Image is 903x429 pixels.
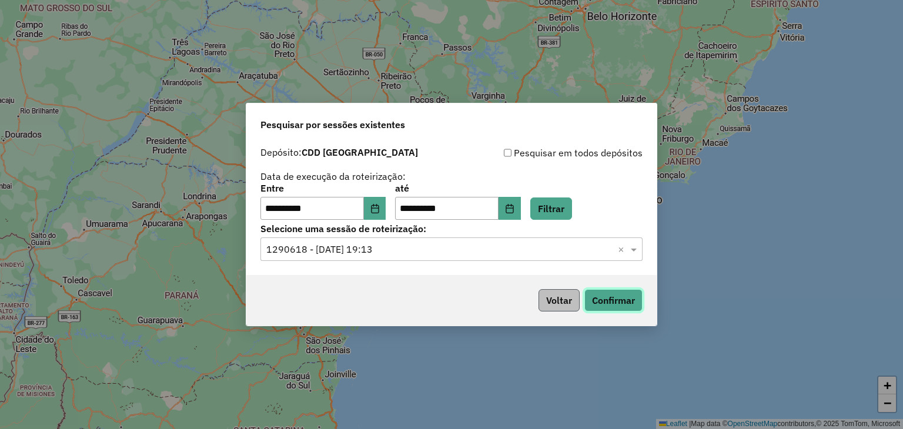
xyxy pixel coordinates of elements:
span: Clear all [618,242,628,256]
button: Voltar [539,289,580,311]
div: Pesquisar em todos depósitos [451,146,643,160]
label: até [395,181,520,195]
label: Data de execução da roteirização: [260,169,406,183]
button: Choose Date [499,197,521,220]
label: Entre [260,181,386,195]
button: Confirmar [584,289,643,311]
strong: CDD [GEOGRAPHIC_DATA] [302,146,418,158]
button: Filtrar [530,197,572,220]
span: Pesquisar por sessões existentes [260,118,405,132]
button: Choose Date [364,197,386,220]
label: Selecione uma sessão de roteirização: [260,222,643,236]
label: Depósito: [260,145,418,159]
